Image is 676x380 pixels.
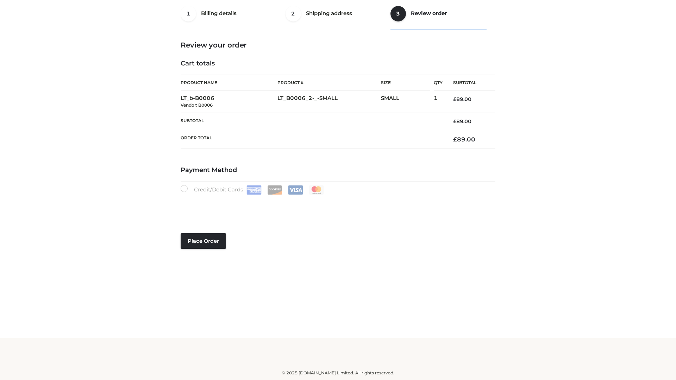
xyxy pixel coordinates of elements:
td: SMALL [381,91,434,113]
img: Visa [288,185,303,195]
small: Vendor: B0006 [181,102,213,108]
h4: Cart totals [181,60,495,68]
label: Credit/Debit Cards [181,185,325,195]
span: £ [453,136,457,143]
th: Product # [277,75,381,91]
span: £ [453,96,456,102]
th: Qty [434,75,443,91]
bdi: 89.00 [453,118,471,125]
div: © 2025 [DOMAIN_NAME] Limited. All rights reserved. [105,369,571,376]
img: Discover [267,185,282,195]
span: £ [453,118,456,125]
button: Place order [181,233,226,249]
iframe: Secure payment input frame [179,193,494,219]
td: LT_b-B0006 [181,91,277,113]
h4: Payment Method [181,166,495,174]
bdi: 89.00 [453,136,475,143]
td: LT_B0006_2-_-SMALL [277,91,381,113]
th: Order Total [181,130,443,149]
th: Size [381,75,430,91]
h3: Review your order [181,41,495,49]
th: Subtotal [443,75,495,91]
th: Subtotal [181,113,443,130]
img: Amex [246,185,262,195]
th: Product Name [181,75,277,91]
td: 1 [434,91,443,113]
bdi: 89.00 [453,96,471,102]
img: Mastercard [309,185,324,195]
